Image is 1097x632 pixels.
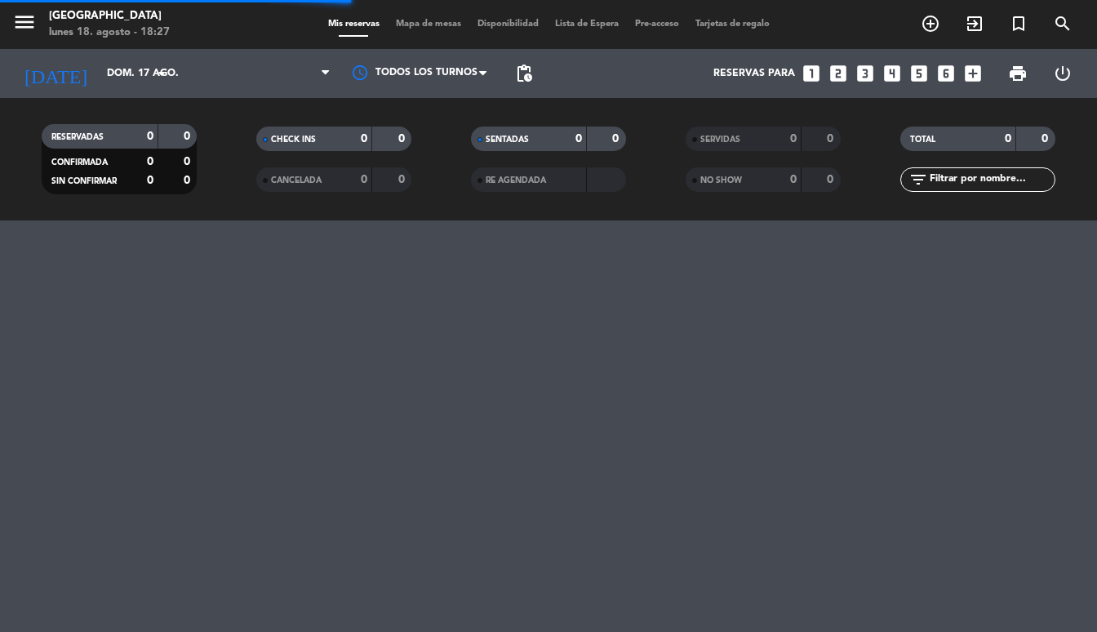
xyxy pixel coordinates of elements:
i: power_settings_new [1053,64,1073,83]
strong: 0 [184,175,193,186]
i: looks_5 [908,63,930,84]
span: Pre-acceso [627,20,687,29]
strong: 0 [147,131,153,142]
strong: 0 [184,131,193,142]
i: looks_two [828,63,849,84]
span: Tarjetas de regalo [687,20,778,29]
span: Disponibilidad [469,20,547,29]
strong: 0 [147,156,153,167]
span: print [1008,64,1028,83]
i: menu [12,10,37,34]
i: filter_list [908,170,928,189]
span: RESERVADAS [51,133,104,141]
span: RE AGENDADA [486,176,546,185]
strong: 0 [361,174,367,185]
i: looks_4 [882,63,903,84]
strong: 0 [827,174,837,185]
input: Filtrar por nombre... [928,171,1055,189]
strong: 0 [398,133,408,145]
strong: 0 [790,174,797,185]
strong: 0 [184,156,193,167]
i: exit_to_app [965,14,984,33]
div: [GEOGRAPHIC_DATA] [49,8,170,24]
i: turned_in_not [1009,14,1028,33]
i: looks_6 [935,63,957,84]
strong: 0 [827,133,837,145]
span: SERVIDAS [700,136,740,144]
span: Mapa de mesas [388,20,469,29]
div: LOG OUT [1040,49,1085,98]
i: add_box [962,63,984,84]
span: TOTAL [910,136,935,144]
strong: 0 [398,174,408,185]
strong: 0 [1041,133,1051,145]
span: CONFIRMADA [51,158,108,167]
strong: 0 [790,133,797,145]
span: NO SHOW [700,176,742,185]
span: CANCELADA [271,176,322,185]
span: SIN CONFIRMAR [51,177,117,185]
div: lunes 18. agosto - 18:27 [49,24,170,41]
span: SENTADAS [486,136,529,144]
span: Lista de Espera [547,20,627,29]
strong: 0 [612,133,622,145]
span: CHECK INS [271,136,316,144]
strong: 0 [361,133,367,145]
i: search [1053,14,1073,33]
i: [DATE] [12,56,99,91]
i: arrow_drop_down [152,64,171,83]
strong: 0 [1005,133,1011,145]
strong: 0 [575,133,582,145]
button: menu [12,10,37,40]
i: looks_3 [855,63,876,84]
strong: 0 [147,175,153,186]
i: add_circle_outline [921,14,940,33]
span: pending_actions [514,64,534,83]
span: Mis reservas [320,20,388,29]
span: Reservas para [713,68,795,79]
i: looks_one [801,63,822,84]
